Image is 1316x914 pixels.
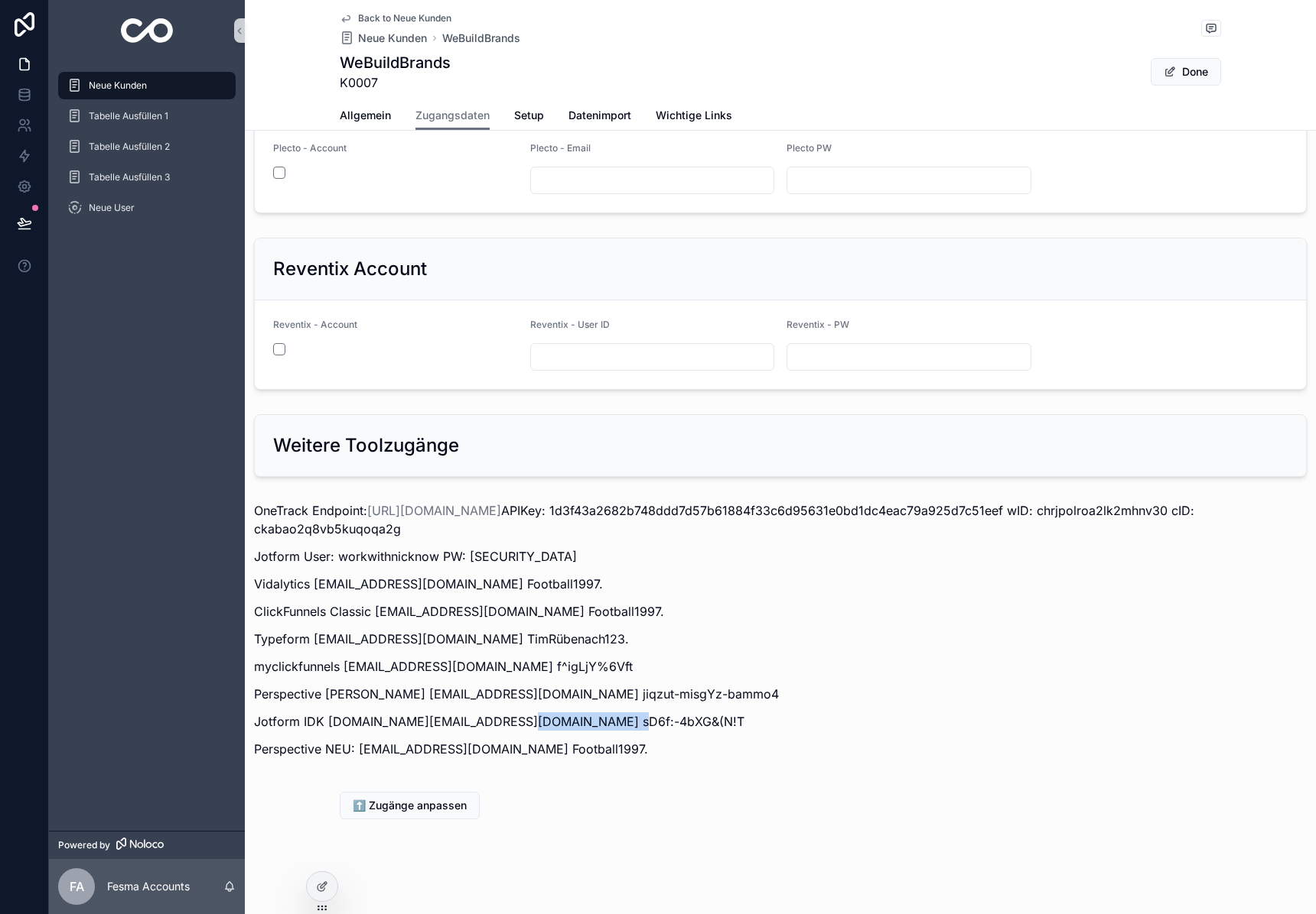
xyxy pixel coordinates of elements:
span: Zugangsdaten [415,108,490,123]
p: Jotform User: workwithnicknow PW: [SECURITY_DATA] [254,547,1307,566]
p: ClickFunnels Classic [EMAIL_ADDRESS][DOMAIN_NAME] Football1997. [254,602,1307,621]
div: scrollable content [49,61,245,241]
h2: Reventix Account [273,257,427,281]
a: Datenimport [568,102,631,132]
a: Zugangsdaten [415,102,490,131]
span: Reventix - PW [787,319,849,330]
p: Typeform [EMAIL_ADDRESS][DOMAIN_NAME] TimRübenach123. [254,630,1307,648]
a: Allgemein [340,102,391,132]
img: App logo [121,18,174,43]
span: Setup [514,108,544,123]
p: Jotform IDK [DOMAIN_NAME][EMAIL_ADDRESS][DOMAIN_NAME] sD6f:-4bXG&(N!T [254,712,1307,731]
span: Neue Kunden [89,79,147,92]
a: Tabelle Ausfüllen 1 [58,102,236,130]
a: Powered by [49,831,245,859]
a: Tabelle Ausfüllen 2 [58,133,236,160]
span: FA [70,877,84,896]
span: K0007 [340,73,451,92]
p: Perspective [PERSON_NAME] [EMAIL_ADDRESS][DOMAIN_NAME] jiqzut-misgYz-bammo4 [254,685,1307,703]
span: Neue User [89,202,135,214]
p: myclickfunnels [EMAIL_ADDRESS][DOMAIN_NAME] f^igLjY%6Vft [254,657,1307,676]
span: Plecto - Email [530,142,591,154]
span: Powered by [58,839,110,851]
span: Tabelle Ausfüllen 2 [89,141,170,153]
a: WeBuildBrands [442,31,520,46]
span: Wichtige Links [656,108,732,123]
span: Back to Neue Kunden [358,12,451,24]
span: Reventix - User ID [530,319,610,330]
p: Perspective NEU: [EMAIL_ADDRESS][DOMAIN_NAME] Football1997. [254,740,1307,758]
p: Vidalytics [EMAIL_ADDRESS][DOMAIN_NAME] Football1997. [254,575,1307,593]
p: Fesma Accounts [107,879,190,894]
h2: Weitere Toolzugänge [273,433,459,458]
p: OneTrack Endpoint: APIKey: 1d3f43a2682b748ddd7d57b61884f33c6d95631e0bd1dc4eac79a925d7c51eef wID: ... [254,501,1307,538]
span: Allgemein [340,108,391,123]
a: Back to Neue Kunden [340,12,451,24]
span: Datenimport [568,108,631,123]
span: Tabelle Ausfüllen 1 [89,110,168,122]
a: Setup [514,102,544,132]
button: Done [1151,58,1221,86]
a: Neue User [58,194,236,222]
span: Plecto - Account [273,142,347,154]
h1: WeBuildBrands [340,52,451,73]
span: ⬆️ Zugänge anpassen [353,798,467,813]
a: Tabelle Ausfüllen 3 [58,164,236,191]
button: ⬆️ Zugänge anpassen [340,792,480,819]
a: [URL][DOMAIN_NAME] [367,503,501,518]
span: Neue Kunden [358,31,427,46]
a: Wichtige Links [656,102,732,132]
span: Plecto PW [787,142,832,154]
a: Neue Kunden [58,72,236,99]
span: Tabelle Ausfüllen 3 [89,171,170,183]
span: Reventix - Account [273,319,357,330]
a: Neue Kunden [340,31,427,46]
